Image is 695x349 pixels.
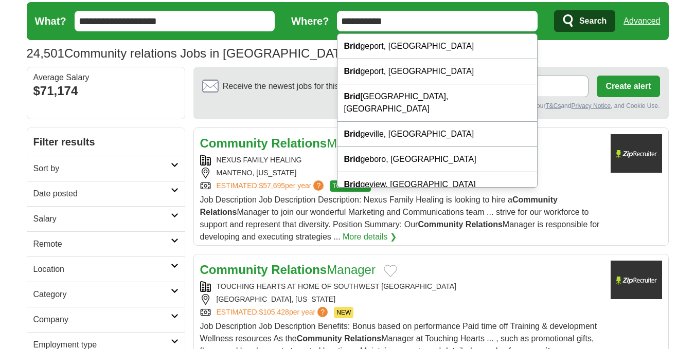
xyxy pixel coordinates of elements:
[344,92,360,101] strong: Brid
[27,206,185,231] a: Salary
[200,294,602,305] div: [GEOGRAPHIC_DATA], [US_STATE]
[33,162,171,175] h2: Sort by
[337,147,537,172] div: geboro, [GEOGRAPHIC_DATA]
[611,261,662,299] img: Company logo
[330,180,370,192] span: TOP MATCH
[297,334,342,343] strong: Community
[291,13,329,29] label: Where?
[27,128,185,156] h2: Filter results
[200,208,237,216] strong: Relations
[334,307,353,318] span: NEW
[33,213,171,225] h2: Salary
[271,263,327,277] strong: Relations
[27,46,351,60] h1: Community relations Jobs in [GEOGRAPHIC_DATA]
[337,34,537,59] div: geport, [GEOGRAPHIC_DATA]
[35,13,66,29] label: What?
[545,102,561,109] a: T&Cs
[27,156,185,181] a: Sort by
[202,101,660,111] div: By creating an alert, you agree to our and , and Cookie Use.
[200,263,268,277] strong: Community
[200,281,602,292] div: TOUCHING HEARTS AT HOME OF SOUTHWEST [GEOGRAPHIC_DATA]
[217,180,326,192] a: ESTIMATED:$57,695per year?
[200,195,600,241] span: Job Description Job Description Description: Nexus Family Healing is looking to hire a Manager to...
[27,282,185,307] a: Category
[344,334,381,343] strong: Relations
[317,307,328,317] span: ?
[200,168,602,178] div: MANTENO, [US_STATE]
[623,11,660,31] a: Advanced
[33,288,171,301] h2: Category
[344,180,360,189] strong: Brid
[259,181,285,190] span: $57,695
[33,238,171,250] h2: Remote
[27,181,185,206] a: Date posted
[466,220,503,229] strong: Relations
[33,82,179,100] div: $71,174
[337,172,537,197] div: geview, [GEOGRAPHIC_DATA]
[271,136,327,150] strong: Relations
[33,74,179,82] div: Average Salary
[344,67,360,76] strong: Brid
[200,136,376,150] a: Community RelationsManager
[344,155,360,163] strong: Brid
[27,256,185,282] a: Location
[343,231,397,243] a: More details ❯
[597,76,660,97] button: Create alert
[223,80,399,93] span: Receive the newest jobs for this search :
[200,136,268,150] strong: Community
[344,130,360,138] strong: Brid
[512,195,558,204] strong: Community
[384,265,397,277] button: Add to favorite jobs
[313,180,324,191] span: ?
[344,42,360,50] strong: Brid
[418,220,463,229] strong: Community
[33,263,171,275] h2: Location
[27,231,185,256] a: Remote
[217,307,330,318] a: ESTIMATED:$105,428per year?
[337,122,537,147] div: geville, [GEOGRAPHIC_DATA]
[337,59,537,84] div: geport, [GEOGRAPHIC_DATA]
[571,102,611,109] a: Privacy Notice
[554,10,615,32] button: Search
[579,11,607,31] span: Search
[33,314,171,326] h2: Company
[259,308,289,316] span: $105,428
[27,44,64,63] span: 24,501
[200,155,602,166] div: NEXUS FAMILY HEALING
[611,134,662,173] img: Company logo
[200,263,376,277] a: Community RelationsManager
[337,84,537,122] div: [GEOGRAPHIC_DATA], [GEOGRAPHIC_DATA]
[33,188,171,200] h2: Date posted
[27,307,185,332] a: Company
